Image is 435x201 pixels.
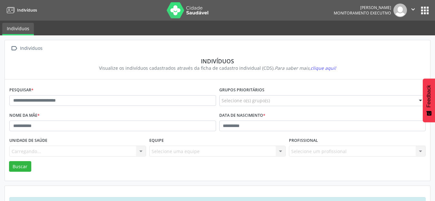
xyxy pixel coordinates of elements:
a:  Indivíduos [9,44,44,53]
div: [PERSON_NAME] [334,5,391,10]
i:  [9,44,19,53]
button:  [407,4,419,17]
i:  [410,6,417,13]
a: Indivíduos [2,23,34,35]
label: Equipe [149,136,164,146]
a: Indivíduos [5,5,37,15]
button: Feedback - Mostrar pesquisa [423,78,435,122]
label: Pesquisar [9,85,34,95]
img: img [393,4,407,17]
label: Unidade de saúde [9,136,47,146]
label: Profissional [289,136,318,146]
button: apps [419,5,430,16]
button: Buscar [9,161,31,172]
label: Nome da mãe [9,111,40,121]
span: Selecione o(s) grupo(s) [222,97,270,104]
div: Indivíduos [14,58,421,65]
label: Grupos prioritários [219,85,264,95]
label: Data de nascimento [219,111,265,121]
div: Visualize os indivíduos cadastrados através da ficha de cadastro individual (CDS). [14,65,421,71]
i: Para saber mais, [275,65,336,71]
span: Monitoramento Executivo [334,10,391,16]
span: Indivíduos [17,7,37,13]
span: Feedback [426,85,432,107]
span: clique aqui! [311,65,336,71]
div: Indivíduos [19,44,44,53]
